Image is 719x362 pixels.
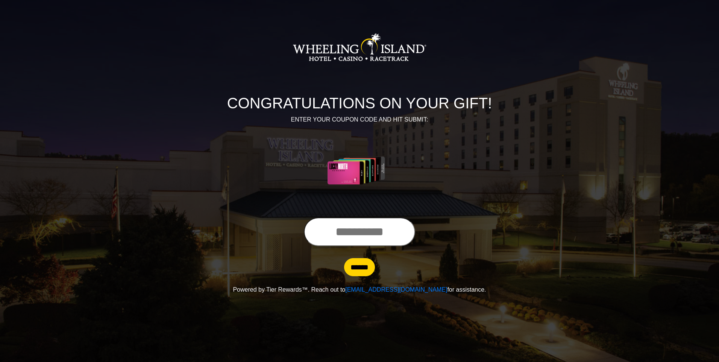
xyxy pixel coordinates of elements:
p: ENTER YOUR COUPON CODE AND HIT SUBMIT: [151,115,568,124]
a: [EMAIL_ADDRESS][DOMAIN_NAME] [345,286,447,293]
h1: CONGRATULATIONS ON YOUR GIFT! [151,94,568,112]
span: Powered by Tier Rewards™. Reach out to for assistance. [233,286,486,293]
img: Logo [293,10,426,85]
img: Center Image [309,133,410,208]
